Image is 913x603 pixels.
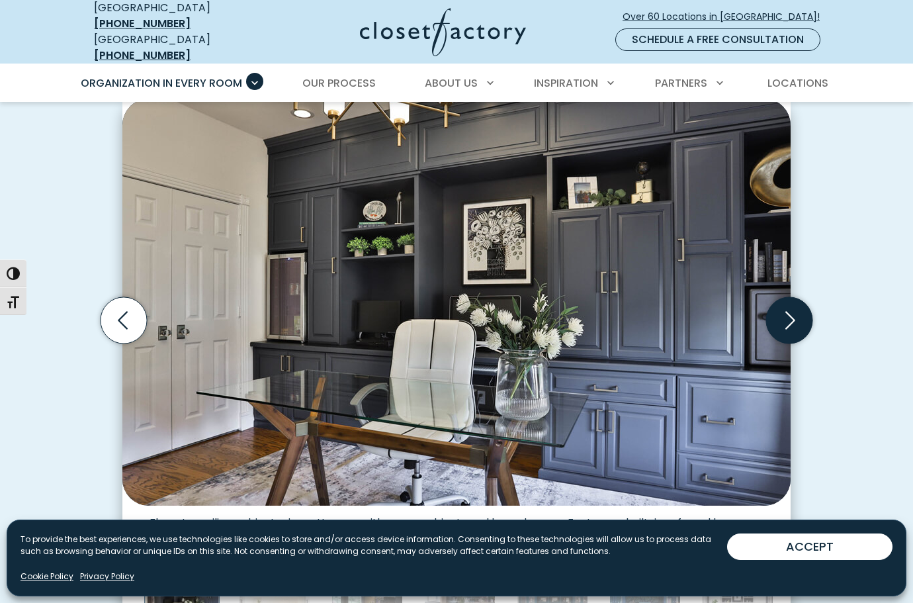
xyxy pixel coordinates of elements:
[302,75,376,91] span: Our Process
[425,75,478,91] span: About Us
[761,292,818,349] button: Next slide
[615,28,820,51] a: Schedule a Free Consultation
[94,48,191,63] a: [PHONE_NUMBER]
[622,5,831,28] a: Over 60 Locations in [GEOGRAPHIC_DATA]!
[655,75,707,91] span: Partners
[94,32,256,64] div: [GEOGRAPHIC_DATA]
[94,16,191,31] a: [PHONE_NUMBER]
[767,75,828,91] span: Locations
[71,65,842,102] nav: Primary Menu
[80,571,134,582] a: Privacy Policy
[727,533,892,560] button: ACCEPT
[534,75,598,91] span: Inspiration
[122,506,791,543] figcaption: Floor-to-ceiling cabinetry in matte grey with upper cabinets and base drawers. Features a built-i...
[21,571,73,582] a: Cookie Policy
[81,75,242,91] span: Organization in Every Room
[623,10,830,24] span: Over 60 Locations in [GEOGRAPHIC_DATA]!
[122,99,791,506] img: Custom home office grey cabinetry with wall safe and mini fridge
[360,8,526,56] img: Closet Factory Logo
[95,292,152,349] button: Previous slide
[21,533,727,557] p: To provide the best experiences, we use technologies like cookies to store and/or access device i...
